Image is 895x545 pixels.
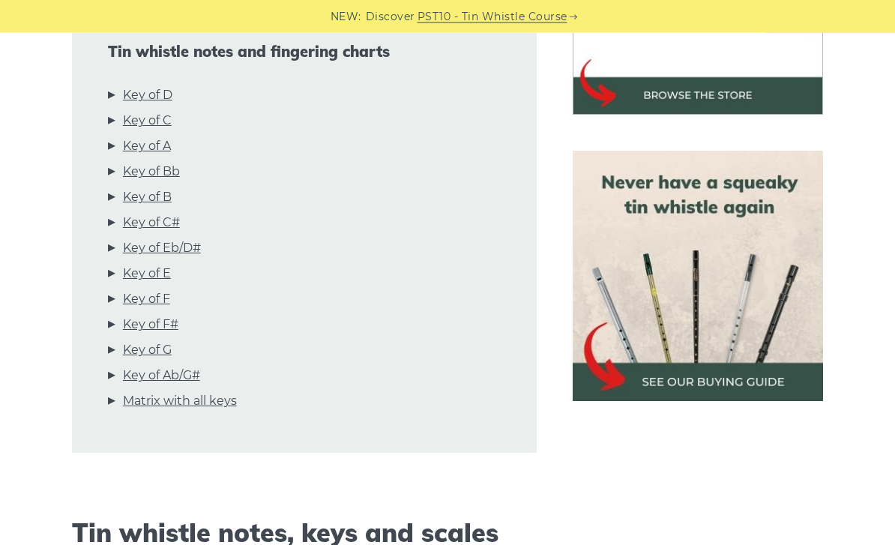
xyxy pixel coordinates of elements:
a: Key of Bb [123,163,180,182]
a: Key of D [123,86,172,106]
a: PST10 - Tin Whistle Course [418,8,567,25]
a: Key of G [123,341,172,361]
a: Key of F [123,290,170,310]
a: Key of Eb/D# [123,239,201,259]
img: tin whistle buying guide [573,151,823,402]
a: Key of C# [123,214,180,233]
span: NEW: [331,8,361,25]
span: Tin whistle notes and fingering charts [108,43,501,61]
a: Key of E [123,265,171,284]
a: Key of C [123,112,172,131]
a: Key of B [123,188,172,208]
a: Key of A [123,137,171,157]
a: Key of Ab/G# [123,367,200,386]
a: Matrix with all keys [123,392,237,412]
a: Key of F# [123,316,178,335]
span: Discover [366,8,415,25]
